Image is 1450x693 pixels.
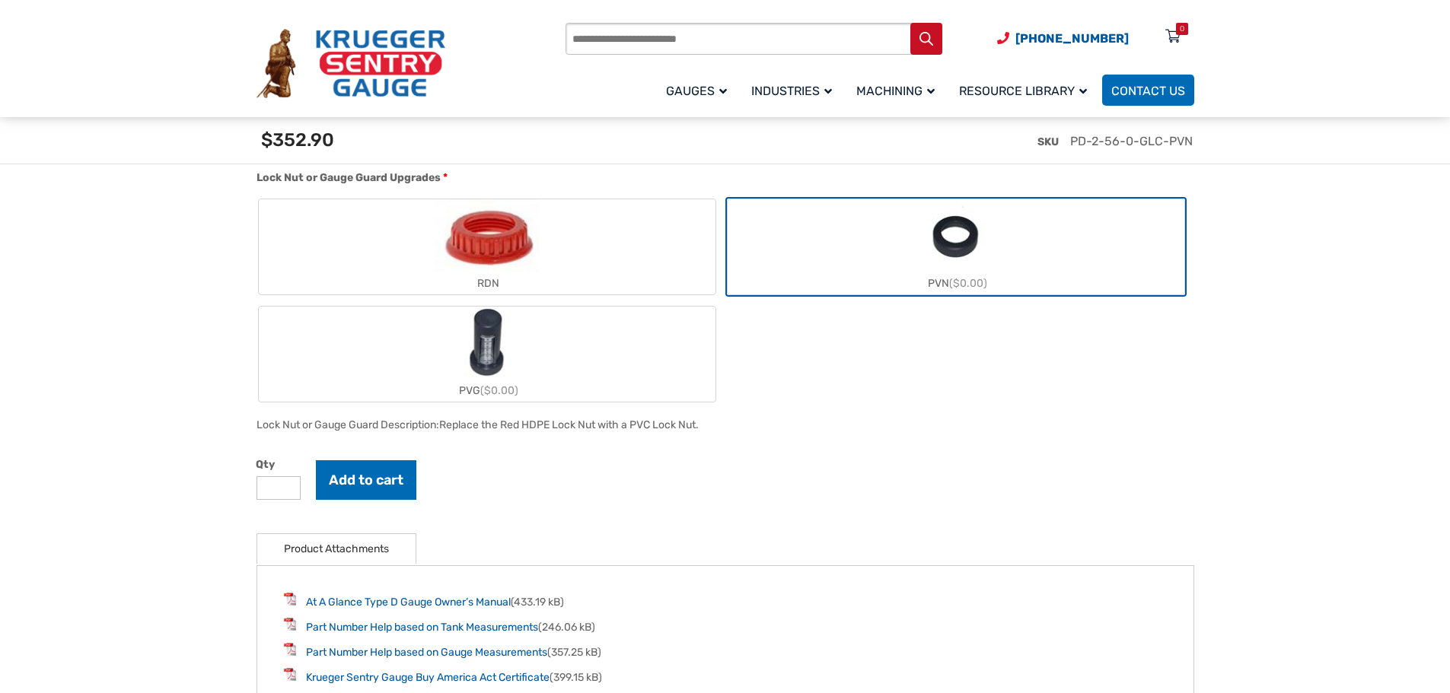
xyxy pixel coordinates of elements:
[657,72,742,108] a: Gauges
[284,668,1167,685] li: (399.15 kB)
[306,646,547,659] a: Part Number Help based on Gauge Measurements
[728,272,1184,294] div: PVN
[666,84,727,98] span: Gauges
[1015,31,1129,46] span: [PHONE_NUMBER]
[751,84,832,98] span: Industries
[284,534,389,564] a: Product Attachments
[284,593,1167,610] li: (433.19 kB)
[959,84,1087,98] span: Resource Library
[949,277,987,290] span: ($0.00)
[306,621,538,634] a: Part Number Help based on Tank Measurements
[480,384,518,397] span: ($0.00)
[259,199,715,294] label: RDN
[742,72,847,108] a: Industries
[284,618,1167,635] li: (246.06 kB)
[1037,135,1059,148] span: SKU
[259,307,715,402] label: PVG
[439,418,699,431] div: Replace the Red HDPE Lock Nut with a PVC Lock Nut.
[997,29,1129,48] a: Phone Number (920) 434-8860
[443,170,448,186] abbr: required
[728,199,1184,294] label: PVN
[1070,134,1193,148] span: PD-2-56-0-GLC-PVN
[316,460,416,500] button: Add to cart
[1102,75,1194,106] a: Contact Us
[257,171,441,184] span: Lock Nut or Gauge Guard Upgrades
[284,643,1167,660] li: (357.25 kB)
[257,476,301,500] input: Product quantity
[306,671,550,684] a: Krueger Sentry Gauge Buy America Act Certificate
[1111,84,1185,98] span: Contact Us
[306,596,511,609] a: At A Glance Type D Gauge Owner’s Manual
[856,84,935,98] span: Machining
[257,29,445,99] img: Krueger Sentry Gauge
[847,72,950,108] a: Machining
[950,72,1102,108] a: Resource Library
[1180,23,1184,35] div: 0
[259,380,715,402] div: PVG
[259,272,715,294] div: RDN
[257,418,439,431] span: Lock Nut or Gauge Guard Description:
